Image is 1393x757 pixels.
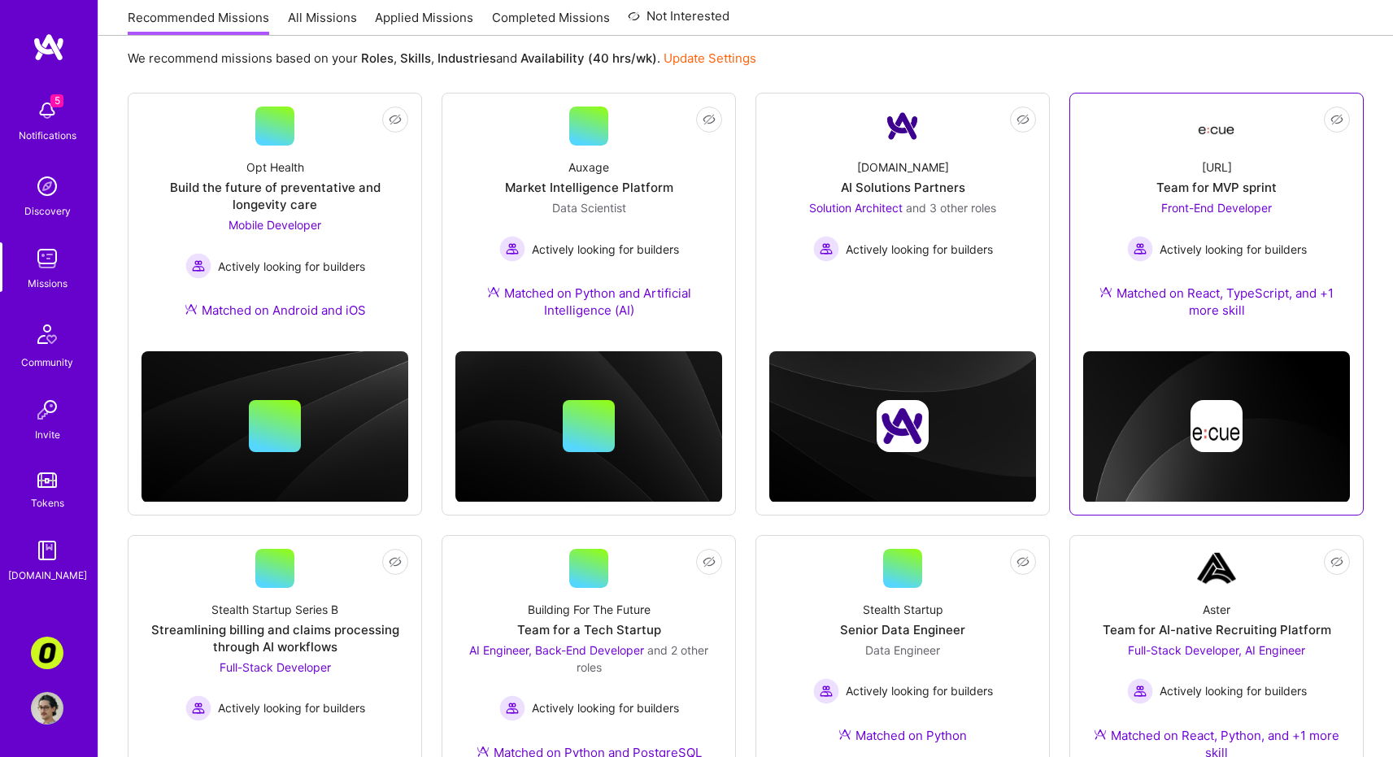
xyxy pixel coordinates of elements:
img: Actively looking for builders [813,236,839,262]
span: Actively looking for builders [532,241,679,258]
a: Not Interested [628,7,729,36]
span: Front-End Developer [1161,201,1272,215]
a: Corner3: Building an AI User Researcher [27,637,67,669]
div: [DOMAIN_NAME] [8,567,87,584]
div: Auxage [568,159,609,176]
img: Company Logo [883,107,922,146]
div: Invite [35,426,60,443]
div: AI Solutions Partners [841,179,965,196]
img: guide book [31,534,63,567]
span: 5 [50,94,63,107]
a: User Avatar [27,692,67,724]
img: cover [769,351,1036,502]
div: Market Intelligence Platform [505,179,673,196]
img: Actively looking for builders [185,253,211,279]
img: logo [33,33,65,62]
div: Matched on Python and Artificial Intelligence (AI) [455,285,722,319]
b: Availability (40 hrs/wk) [520,50,657,66]
img: Actively looking for builders [499,236,525,262]
span: Mobile Developer [229,218,321,232]
span: AI Engineer, Back-End Developer [469,643,644,657]
img: User Avatar [31,692,63,724]
span: Actively looking for builders [1160,682,1307,699]
i: icon EyeClosed [389,113,402,126]
img: tokens [37,472,57,488]
img: Ateam Purple Icon [487,285,500,298]
img: Corner3: Building an AI User Researcher [31,637,63,669]
div: Stealth Startup [863,601,943,618]
div: Senior Data Engineer [840,621,965,638]
div: Community [21,354,73,371]
b: Industries [437,50,496,66]
span: Full-Stack Developer, AI Engineer [1128,643,1305,657]
div: Matched on React, TypeScript, and +1 more skill [1083,285,1350,319]
span: Full-Stack Developer [220,660,331,674]
p: We recommend missions based on your , , and . [128,50,756,67]
i: icon EyeClosed [703,555,716,568]
img: Company Logo [1197,549,1236,588]
a: Company Logo[URL]Team for MVP sprintFront-End Developer Actively looking for buildersActively loo... [1083,107,1350,338]
div: Notifications [19,127,76,144]
img: Company Logo [1197,111,1236,141]
i: icon EyeClosed [703,113,716,126]
span: Solution Architect [809,201,903,215]
div: Build the future of preventative and longevity care [141,179,408,213]
span: Actively looking for builders [846,682,993,699]
div: Team for a Tech Startup [517,621,661,638]
span: Actively looking for builders [532,699,679,716]
i: icon EyeClosed [389,555,402,568]
img: Ateam Purple Icon [838,728,851,741]
img: Community [28,315,67,354]
div: Team for AI-native Recruiting Platform [1103,621,1331,638]
img: Actively looking for builders [813,678,839,704]
img: cover [455,351,722,502]
img: teamwork [31,242,63,275]
span: Actively looking for builders [1160,241,1307,258]
span: Actively looking for builders [846,241,993,258]
a: Update Settings [664,50,756,66]
span: and 3 other roles [906,201,996,215]
img: Actively looking for builders [1127,236,1153,262]
a: Stealth Startup Series BStreamlining billing and claims processing through AI workflowsFull-Stack... [141,549,408,740]
a: Opt HealthBuild the future of preventative and longevity careMobile Developer Actively looking fo... [141,107,408,338]
img: Ateam Purple Icon [185,302,198,315]
img: cover [141,351,408,502]
a: AuxageMarket Intelligence PlatformData Scientist Actively looking for buildersActively looking fo... [455,107,722,338]
img: Ateam Purple Icon [1099,285,1112,298]
b: Skills [400,50,431,66]
span: Data Scientist [552,201,626,215]
img: discovery [31,170,63,202]
div: Streamlining billing and claims processing through AI workflows [141,621,408,655]
div: [URL] [1202,159,1232,176]
img: Company logo [1191,400,1243,452]
i: icon EyeClosed [1330,113,1343,126]
img: Company logo [877,400,929,452]
i: icon EyeClosed [1016,113,1030,126]
span: Actively looking for builders [218,699,365,716]
div: Team for MVP sprint [1156,179,1277,196]
img: Actively looking for builders [185,695,211,721]
div: Aster [1203,601,1230,618]
img: Actively looking for builders [499,695,525,721]
img: cover [1083,351,1350,502]
img: Ateam Purple Icon [1094,728,1107,741]
a: Recommended Missions [128,9,269,36]
img: Invite [31,394,63,426]
div: Opt Health [246,159,304,176]
i: icon EyeClosed [1330,555,1343,568]
a: Completed Missions [492,9,610,36]
i: icon EyeClosed [1016,555,1030,568]
div: [DOMAIN_NAME] [857,159,949,176]
div: Missions [28,275,67,292]
a: Company Logo[DOMAIN_NAME]AI Solutions PartnersSolution Architect and 3 other rolesActively lookin... [769,107,1036,298]
a: Applied Missions [375,9,473,36]
div: Stealth Startup Series B [211,601,338,618]
span: and 2 other roles [577,643,709,674]
b: Roles [361,50,394,66]
div: Building For The Future [528,601,651,618]
span: Actively looking for builders [218,258,365,275]
div: Tokens [31,494,64,511]
div: Matched on Python [838,727,967,744]
div: Discovery [24,202,71,220]
img: Actively looking for builders [1127,678,1153,704]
